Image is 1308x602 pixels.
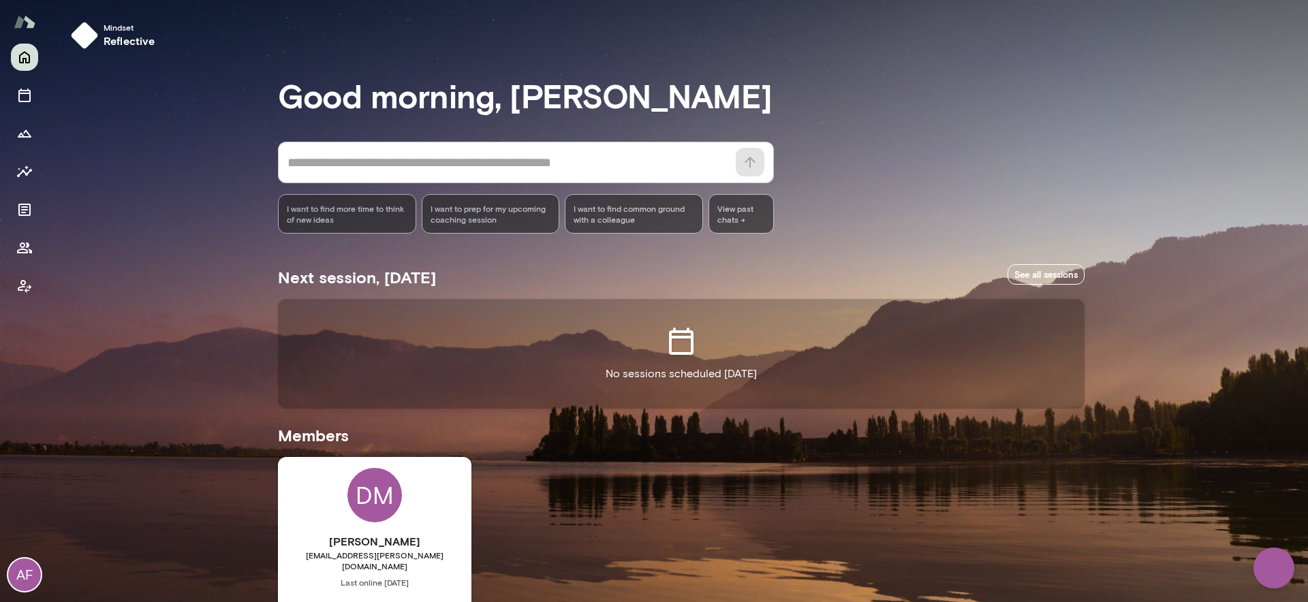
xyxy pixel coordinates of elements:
button: Home [11,44,38,71]
div: I want to find common ground with a colleague [565,194,703,234]
a: See all sessions [1008,264,1085,285]
button: Insights [11,158,38,185]
h5: Next session, [DATE] [278,266,436,288]
img: mindset [71,22,98,49]
div: DM [347,468,402,522]
span: I want to find common ground with a colleague [574,203,694,225]
button: Members [11,234,38,262]
span: [EMAIL_ADDRESS][PERSON_NAME][DOMAIN_NAME] [278,550,471,571]
span: I want to find more time to think of new ideas [287,203,407,225]
h3: Good morning, [PERSON_NAME] [278,76,1085,114]
img: Mento [14,9,35,35]
span: View past chats -> [708,194,774,234]
button: Growth Plan [11,120,38,147]
span: Mindset [104,22,155,33]
h6: [PERSON_NAME] [278,533,471,550]
h5: Members [278,424,1085,446]
span: I want to prep for my upcoming coaching session [431,203,551,225]
span: Last online [DATE] [278,577,471,588]
button: Client app [11,272,38,300]
div: I want to prep for my upcoming coaching session [422,194,560,234]
button: Mindsetreflective [65,16,166,54]
button: Documents [11,196,38,223]
div: I want to find more time to think of new ideas [278,194,416,234]
h6: reflective [104,33,155,49]
button: Sessions [11,82,38,109]
div: AF [8,558,41,591]
p: No sessions scheduled [DATE] [606,366,757,382]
